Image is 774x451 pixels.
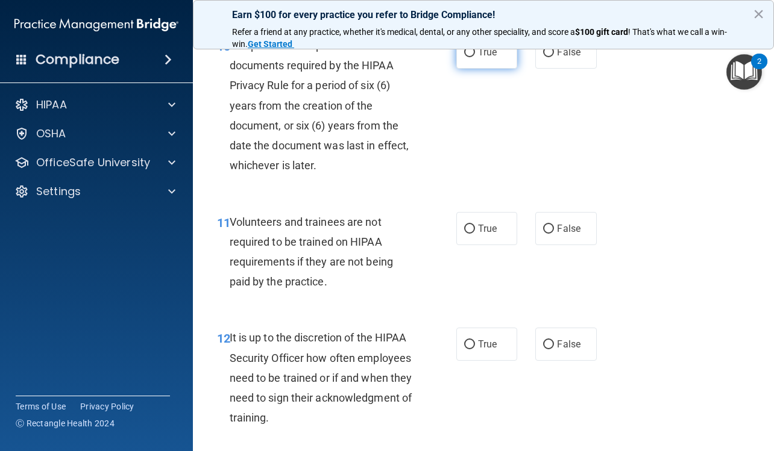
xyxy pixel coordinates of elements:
strong: Get Started [248,39,292,49]
span: False [557,223,580,234]
p: Earn $100 for every practice you refer to Bridge Compliance! [232,9,735,20]
div: 2 [757,61,761,77]
p: OSHA [36,126,66,141]
span: Volunteers and trainees are not required to be trained on HIPAA requirements if they are not bein... [230,216,393,288]
input: False [543,48,554,57]
h4: Compliance [36,51,119,68]
button: Close [753,4,764,23]
strong: $100 gift card [575,27,628,37]
span: ! That's what we call a win-win. [232,27,727,49]
span: Ⓒ Rectangle Health 2024 [16,417,115,429]
input: False [543,225,554,234]
input: True [464,340,475,349]
input: False [543,340,554,349]
a: Get Started [248,39,294,49]
span: 10 [217,39,230,54]
span: False [557,338,580,350]
span: It is up to the discretion of the HIPAA Security Officer how often employees need to be trained o... [230,331,412,424]
a: OSHA [14,126,175,141]
a: OfficeSafe University [14,155,175,170]
a: Settings [14,184,175,199]
span: True [478,338,497,350]
a: HIPAA [14,98,175,112]
a: Privacy Policy [80,400,134,412]
a: Terms of Use [16,400,66,412]
span: Refer a friend at any practice, whether it's medical, dental, or any other speciality, and score a [232,27,575,37]
span: True [478,46,497,58]
input: True [464,225,475,234]
button: Open Resource Center, 2 new notifications [726,54,762,90]
span: True [478,223,497,234]
input: True [464,48,475,57]
span: False [557,46,580,58]
span: 11 [217,216,230,230]
p: Settings [36,184,81,199]
img: PMB logo [14,13,178,37]
p: HIPAA [36,98,67,112]
p: OfficeSafe University [36,155,150,170]
span: 12 [217,331,230,346]
span: The practice is required to retain documents required by the HIPAA Privacy Rule for a period of s... [230,39,409,172]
